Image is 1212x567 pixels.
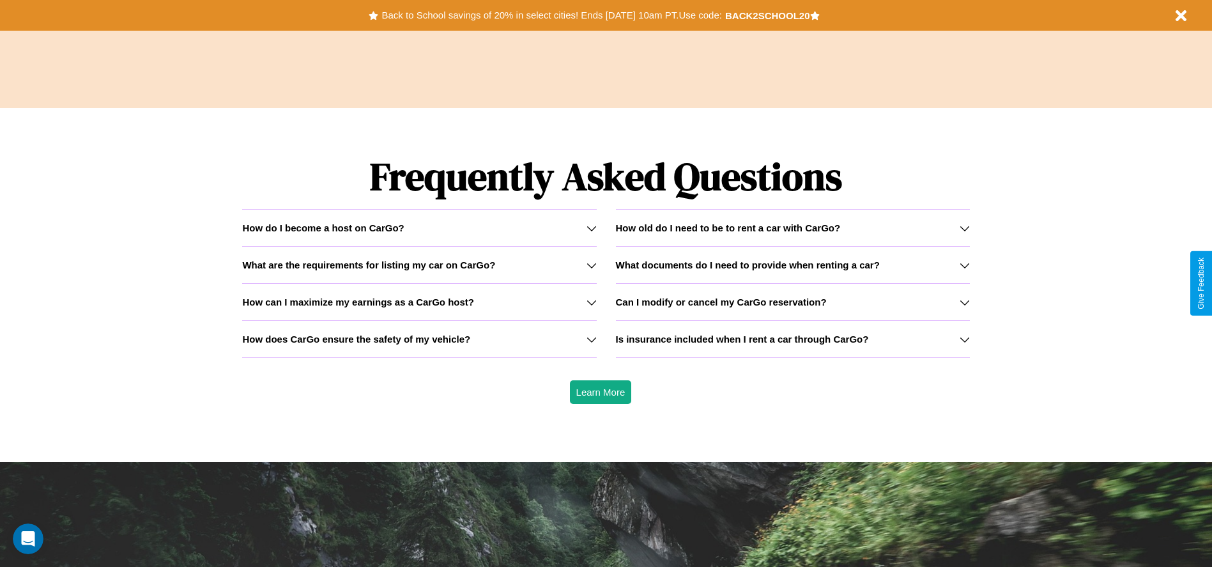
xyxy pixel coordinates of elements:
[725,10,810,21] b: BACK2SCHOOL20
[13,524,43,554] iframe: Intercom live chat
[242,222,404,233] h3: How do I become a host on CarGo?
[242,334,470,345] h3: How does CarGo ensure the safety of my vehicle?
[616,297,827,307] h3: Can I modify or cancel my CarGo reservation?
[616,222,841,233] h3: How old do I need to be to rent a car with CarGo?
[378,6,725,24] button: Back to School savings of 20% in select cities! Ends [DATE] 10am PT.Use code:
[242,260,495,270] h3: What are the requirements for listing my car on CarGo?
[1197,258,1206,309] div: Give Feedback
[570,380,632,404] button: Learn More
[242,297,474,307] h3: How can I maximize my earnings as a CarGo host?
[616,260,880,270] h3: What documents do I need to provide when renting a car?
[616,334,869,345] h3: Is insurance included when I rent a car through CarGo?
[242,144,969,209] h1: Frequently Asked Questions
